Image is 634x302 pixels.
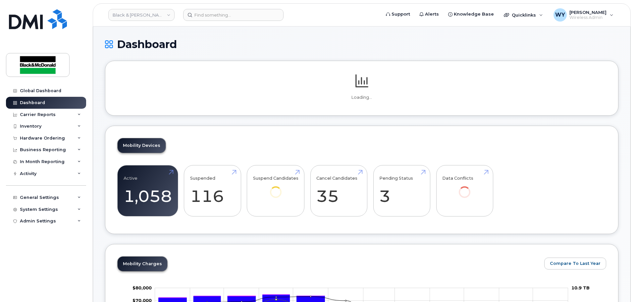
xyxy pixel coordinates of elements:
[105,38,618,50] h1: Dashboard
[316,169,361,213] a: Cancel Candidates 35
[132,285,152,290] tspan: $80,000
[118,138,166,153] a: Mobility Devices
[117,94,606,100] p: Loading...
[190,169,235,213] a: Suspended 116
[442,169,487,207] a: Data Conflicts
[571,285,590,290] tspan: 10.9 TB
[124,169,172,213] a: Active 1,058
[544,258,606,270] button: Compare To Last Year
[253,169,298,207] a: Suspend Candidates
[118,257,167,271] a: Mobility Charges
[379,169,424,213] a: Pending Status 3
[132,285,152,290] g: $0
[550,260,601,267] span: Compare To Last Year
